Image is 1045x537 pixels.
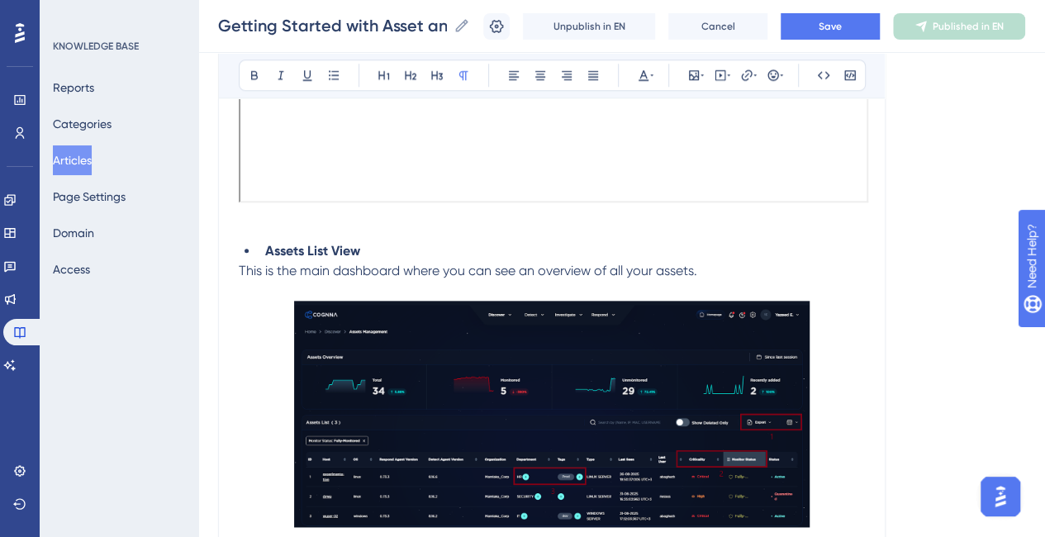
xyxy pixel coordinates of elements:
strong: Assets List View [265,243,360,259]
button: Published in EN [893,13,1025,40]
button: Cancel [668,13,767,40]
button: Save [781,13,880,40]
input: Article Name [218,14,447,37]
button: Reports [53,73,94,102]
span: Need Help? [39,4,103,24]
span: Unpublish in EN [553,20,625,33]
iframe: UserGuiding AI Assistant Launcher [976,472,1025,521]
span: Cancel [701,20,735,33]
button: Page Settings [53,182,126,211]
span: This is the main dashboard where you can see an overview of all your assets. [239,263,697,278]
button: Articles [53,145,92,175]
div: KNOWLEDGE BASE [53,40,139,53]
button: Categories [53,109,112,139]
span: Save [819,20,842,33]
button: Domain [53,218,94,248]
span: Published in EN [933,20,1004,33]
button: Unpublish in EN [523,13,655,40]
button: Access [53,254,90,284]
